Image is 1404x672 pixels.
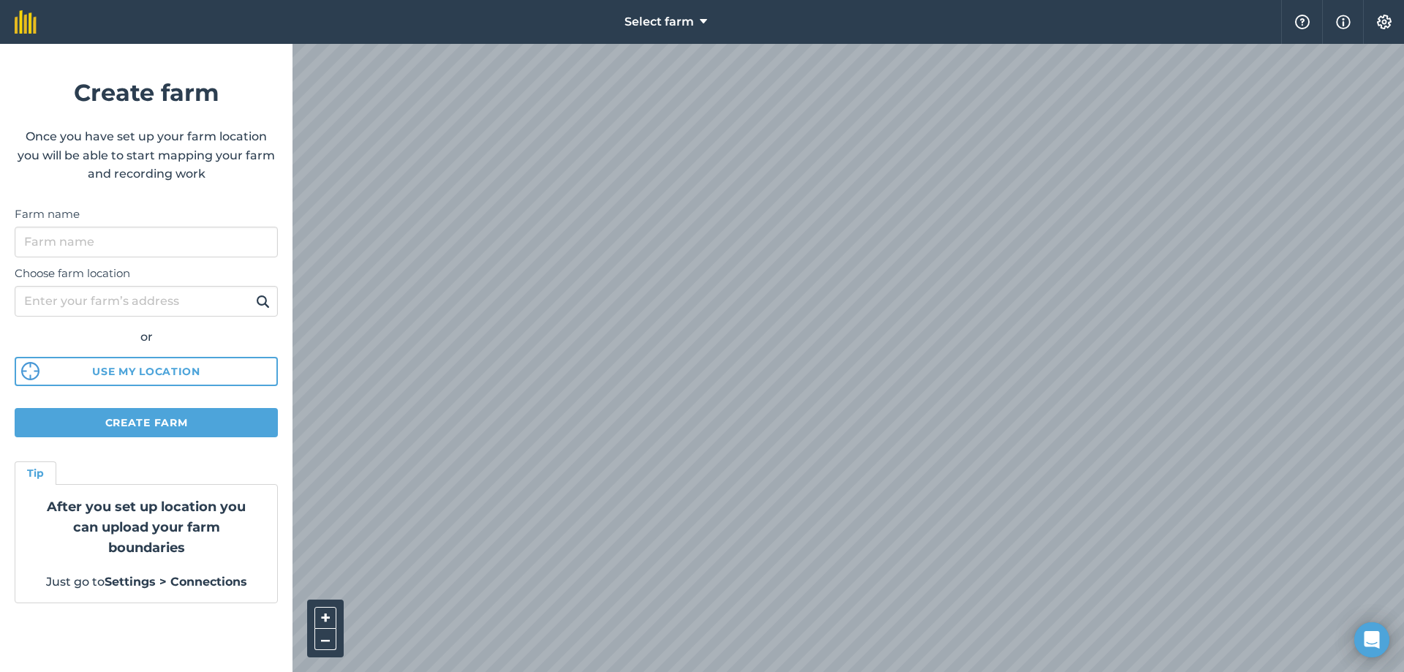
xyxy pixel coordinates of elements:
[27,465,44,481] h4: Tip
[1336,13,1351,31] img: svg+xml;base64,PHN2ZyB4bWxucz0iaHR0cDovL3d3dy53My5vcmcvMjAwMC9zdmciIHdpZHRoPSIxNyIgaGVpZ2h0PSIxNy...
[15,205,278,223] label: Farm name
[1354,622,1389,657] div: Open Intercom Messenger
[314,629,336,650] button: –
[33,573,260,592] p: Just go to
[15,127,278,184] p: Once you have set up your farm location you will be able to start mapping your farm and recording...
[15,408,278,437] button: Create farm
[15,227,278,257] input: Farm name
[256,292,270,310] img: svg+xml;base64,PHN2ZyB4bWxucz0iaHR0cDovL3d3dy53My5vcmcvMjAwMC9zdmciIHdpZHRoPSIxOSIgaGVpZ2h0PSIyNC...
[15,328,278,347] div: or
[15,265,278,282] label: Choose farm location
[624,13,694,31] span: Select farm
[314,607,336,629] button: +
[1375,15,1393,29] img: A cog icon
[47,499,246,556] strong: After you set up location you can upload your farm boundaries
[15,74,278,111] h1: Create farm
[21,362,39,380] img: svg%3e
[15,10,37,34] img: fieldmargin Logo
[1294,15,1311,29] img: A question mark icon
[15,286,278,317] input: Enter your farm’s address
[15,357,278,386] button: Use my location
[105,575,247,589] strong: Settings > Connections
